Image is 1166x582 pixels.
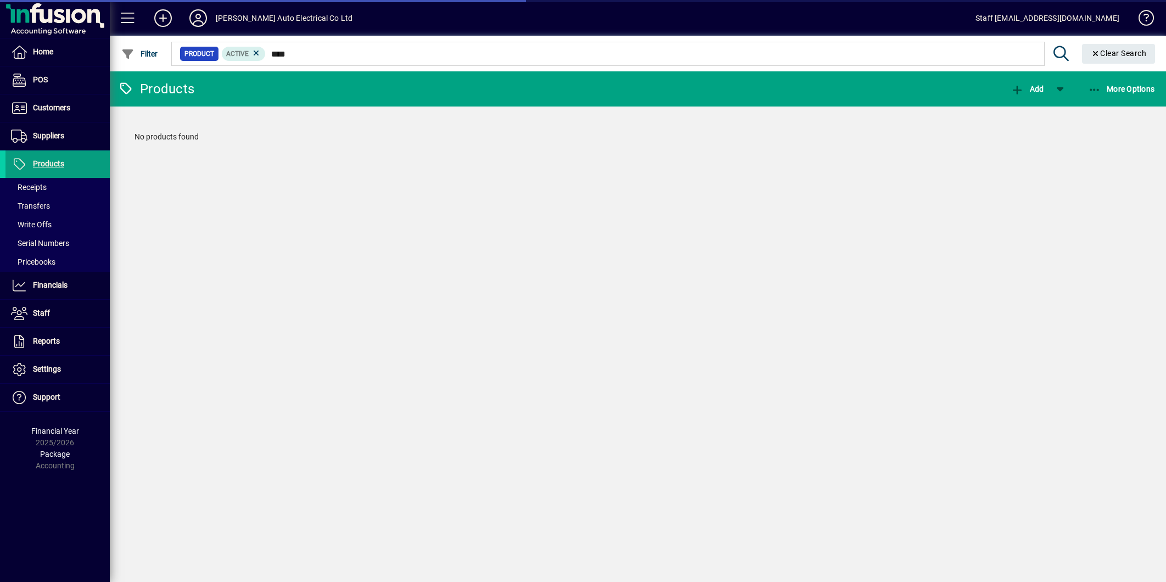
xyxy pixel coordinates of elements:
div: Staff [EMAIL_ADDRESS][DOMAIN_NAME] [976,9,1119,27]
a: Support [5,384,110,411]
button: Filter [119,44,161,64]
button: Clear [1082,44,1156,64]
a: Settings [5,356,110,383]
span: Active [226,50,249,58]
button: Profile [181,8,216,28]
a: Knowledge Base [1130,2,1152,38]
a: Write Offs [5,215,110,234]
span: Product [184,48,214,59]
span: Home [33,47,53,56]
a: Transfers [5,197,110,215]
mat-chip: Activation Status: Active [222,47,266,61]
a: Home [5,38,110,66]
div: [PERSON_NAME] Auto Electrical Co Ltd [216,9,352,27]
span: Clear Search [1091,49,1147,58]
a: Suppliers [5,122,110,150]
span: Products [33,159,64,168]
span: Staff [33,309,50,317]
span: Financials [33,281,68,289]
span: Suppliers [33,131,64,140]
div: Products [118,80,194,98]
a: Financials [5,272,110,299]
span: Customers [33,103,70,112]
button: Add [1008,79,1046,99]
span: Package [40,450,70,458]
a: Serial Numbers [5,234,110,253]
a: Customers [5,94,110,122]
span: Serial Numbers [11,239,69,248]
span: More Options [1088,85,1155,93]
span: Financial Year [31,427,79,435]
button: Add [145,8,181,28]
a: Staff [5,300,110,327]
span: Write Offs [11,220,52,229]
button: More Options [1085,79,1158,99]
span: Filter [121,49,158,58]
span: Receipts [11,183,47,192]
span: Add [1011,85,1044,93]
a: Pricebooks [5,253,110,271]
span: Support [33,393,60,401]
span: Pricebooks [11,258,55,266]
a: Receipts [5,178,110,197]
span: Transfers [11,202,50,210]
span: Settings [33,365,61,373]
span: POS [33,75,48,84]
a: POS [5,66,110,94]
a: Reports [5,328,110,355]
div: No products found [124,120,1152,154]
span: Reports [33,337,60,345]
